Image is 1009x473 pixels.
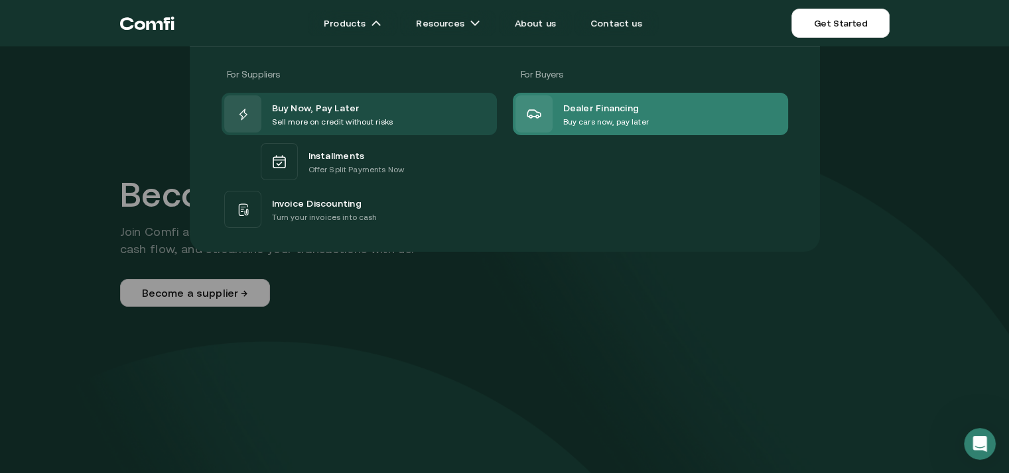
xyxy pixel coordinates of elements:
a: Buy Now, Pay LaterSell more on credit without risks [222,93,497,135]
p: Turn your invoices into cash [272,211,377,224]
span: Buy Now, Pay Later [272,99,360,115]
span: For Buyers [521,69,564,79]
img: arrow icons [470,18,480,28]
a: Contact us [574,10,658,36]
a: About us [499,10,572,36]
iframe: Intercom live chat [964,428,996,460]
a: Productsarrow icons [308,10,397,36]
p: Offer Split Payments Now [308,163,404,176]
p: Buy cars now, pay later [563,115,649,129]
span: Invoice Discounting [272,195,362,211]
p: Sell more on credit without risks [272,115,393,129]
a: Invoice DiscountingTurn your invoices into cash [222,188,497,231]
span: Installments [308,147,365,163]
a: Return to the top of the Comfi home page [120,3,174,43]
a: InstallmentsOffer Split Payments Now [222,135,497,188]
span: For Suppliers [227,69,280,79]
img: arrow icons [371,18,381,28]
span: Dealer Financing [563,99,639,115]
a: Dealer FinancingBuy cars now, pay later [513,93,788,135]
a: Resourcesarrow icons [400,10,496,36]
a: Get Started [791,9,889,38]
